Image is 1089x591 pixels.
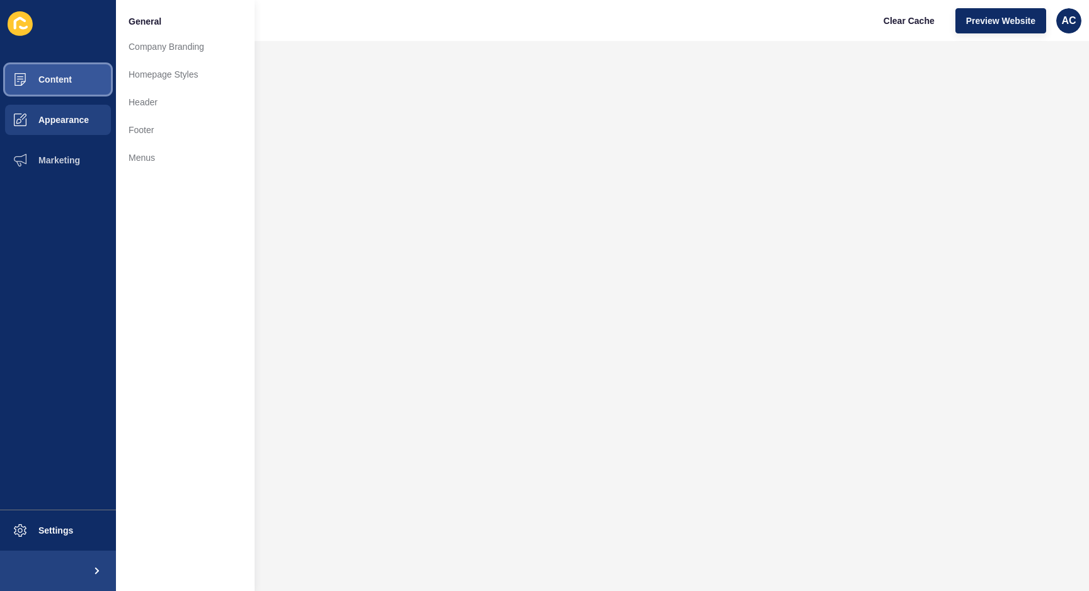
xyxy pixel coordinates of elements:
[116,116,255,144] a: Footer
[1061,15,1076,27] span: AC
[884,15,935,27] span: Clear Cache
[116,33,255,61] a: Company Branding
[116,61,255,88] a: Homepage Styles
[873,8,945,33] button: Clear Cache
[955,8,1046,33] button: Preview Website
[116,88,255,116] a: Header
[966,15,1035,27] span: Preview Website
[129,15,161,28] span: General
[116,144,255,172] a: Menus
